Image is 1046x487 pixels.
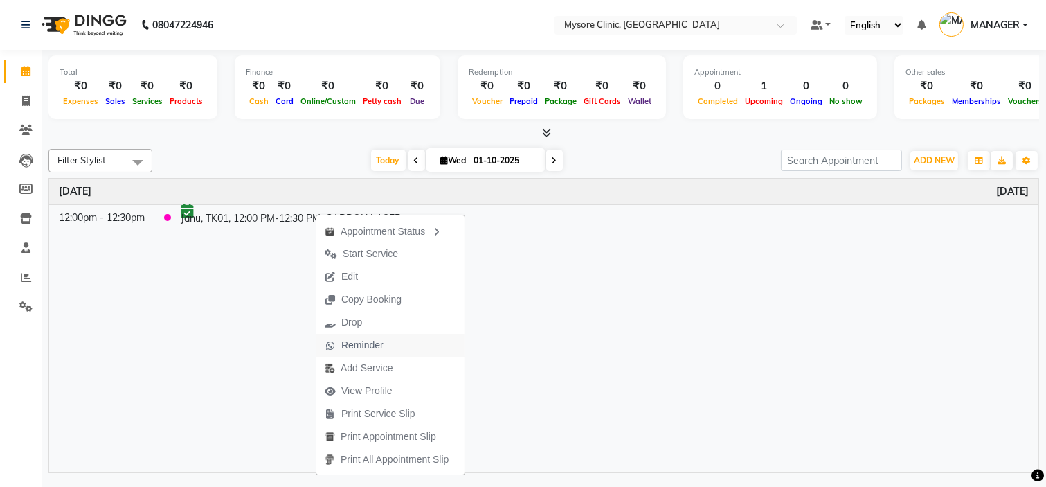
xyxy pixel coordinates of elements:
[470,150,539,171] input: 2025-10-01
[905,96,948,106] span: Packages
[246,78,272,94] div: ₹0
[694,78,741,94] div: 0
[506,96,541,106] span: Prepaid
[580,78,624,94] div: ₹0
[341,292,402,307] span: Copy Booking
[341,315,362,330] span: Drop
[166,78,206,94] div: ₹0
[297,96,359,106] span: Online/Custom
[359,78,405,94] div: ₹0
[971,18,1020,33] span: MANAGER
[325,363,335,373] img: add-service.png
[406,96,428,106] span: Due
[506,78,541,94] div: ₹0
[359,96,405,106] span: Petty cash
[580,96,624,106] span: Gift Cards
[469,96,506,106] span: Voucher
[741,96,786,106] span: Upcoming
[826,96,866,106] span: No show
[102,96,129,106] span: Sales
[272,78,297,94] div: ₹0
[341,269,358,284] span: Edit
[948,96,1004,106] span: Memberships
[60,96,102,106] span: Expenses
[741,78,786,94] div: 1
[59,184,91,199] a: October 1, 2025
[57,154,106,166] span: Filter Stylist
[1004,96,1046,106] span: Vouchers
[341,384,393,398] span: View Profile
[939,12,964,37] img: MANAGER
[694,67,866,78] div: Appointment
[246,96,272,106] span: Cash
[826,78,866,94] div: 0
[624,78,655,94] div: ₹0
[341,430,436,444] span: Print Appointment Slip
[171,204,1038,231] td: Janu, TK01, 12:00 PM-12:30 PM, CARBON LASER
[325,432,335,442] img: printapt.png
[541,78,580,94] div: ₹0
[469,78,506,94] div: ₹0
[910,151,958,170] button: ADD NEW
[35,6,130,44] img: logo
[905,78,948,94] div: ₹0
[1004,78,1046,94] div: ₹0
[786,96,826,106] span: Ongoing
[694,96,741,106] span: Completed
[781,150,902,171] input: Search Appointment
[129,96,166,106] span: Services
[469,67,655,78] div: Redemption
[405,78,429,94] div: ₹0
[541,96,580,106] span: Package
[948,78,1004,94] div: ₹0
[341,338,384,353] span: Reminder
[102,78,129,94] div: ₹0
[914,155,955,166] span: ADD NEW
[152,6,213,44] b: 08047224946
[325,454,335,465] img: printall.png
[49,179,1038,205] th: October 1, 2025
[343,247,398,261] span: Start Service
[624,96,655,106] span: Wallet
[996,184,1029,199] a: October 1, 2025
[272,96,297,106] span: Card
[60,78,102,94] div: ₹0
[246,67,429,78] div: Finance
[371,150,406,171] span: Today
[325,227,335,237] img: apt_status.png
[341,407,415,421] span: Print Service Slip
[316,219,465,242] div: Appointment Status
[341,361,393,375] span: Add Service
[786,78,826,94] div: 0
[297,78,359,94] div: ₹0
[438,155,470,166] span: Wed
[60,67,206,78] div: Total
[49,204,154,231] td: 12:00pm - 12:30pm
[129,78,166,94] div: ₹0
[341,452,449,467] span: Print All Appointment Slip
[166,96,206,106] span: Products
